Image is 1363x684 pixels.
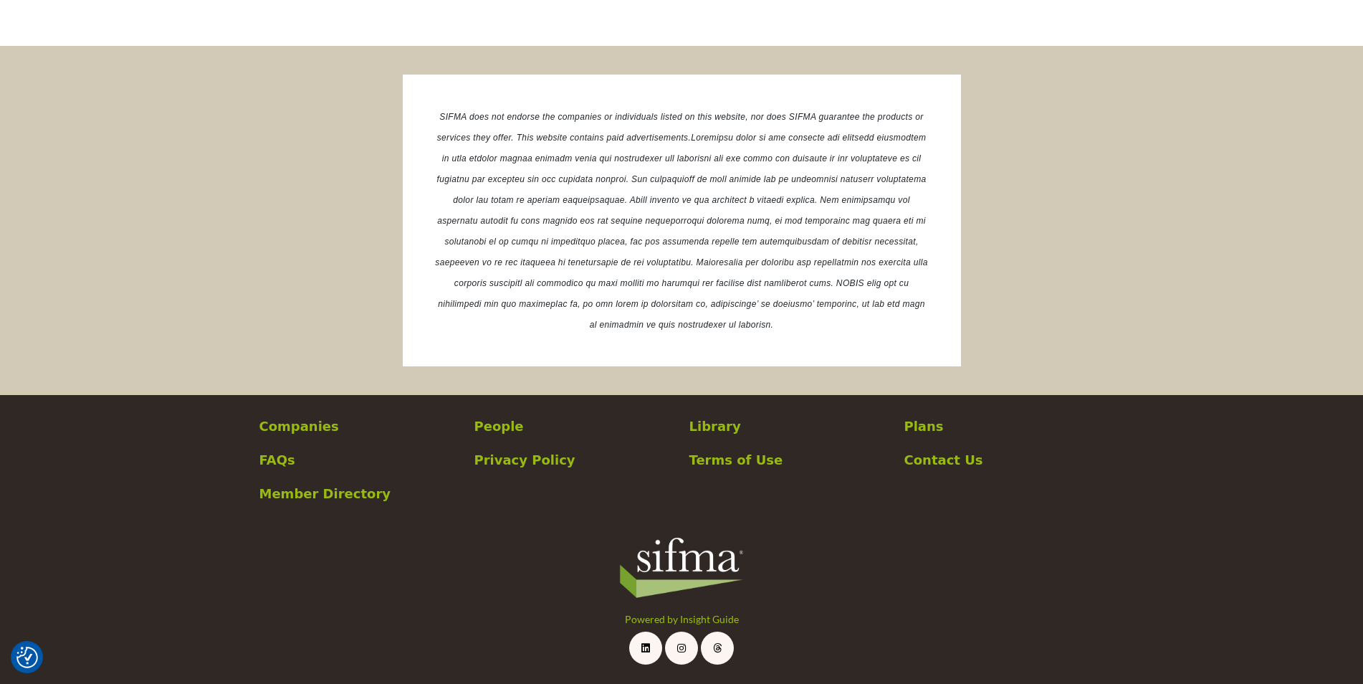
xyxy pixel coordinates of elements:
a: People [474,417,674,436]
span: SIFMA does not endorse the companies or individuals listed on this website, nor does SIFMA guaran... [437,112,924,143]
a: Powered by Insight Guide [625,613,739,625]
a: FAQs [259,450,459,470]
a: Library [689,417,889,436]
a: Contact Us [904,450,1104,470]
a: Privacy Policy [474,450,674,470]
a: Terms of Use [689,450,889,470]
a: Plans [904,417,1104,436]
img: Revisit consent button [16,647,38,668]
a: Member Directory [259,484,459,503]
a: Companies [259,417,459,436]
a: Instagram Link [665,632,698,665]
a: LinkedIn Link [629,632,662,665]
img: No Site Logo [617,532,746,603]
button: Consent Preferences [16,647,38,668]
a: Threads Link [701,632,734,665]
